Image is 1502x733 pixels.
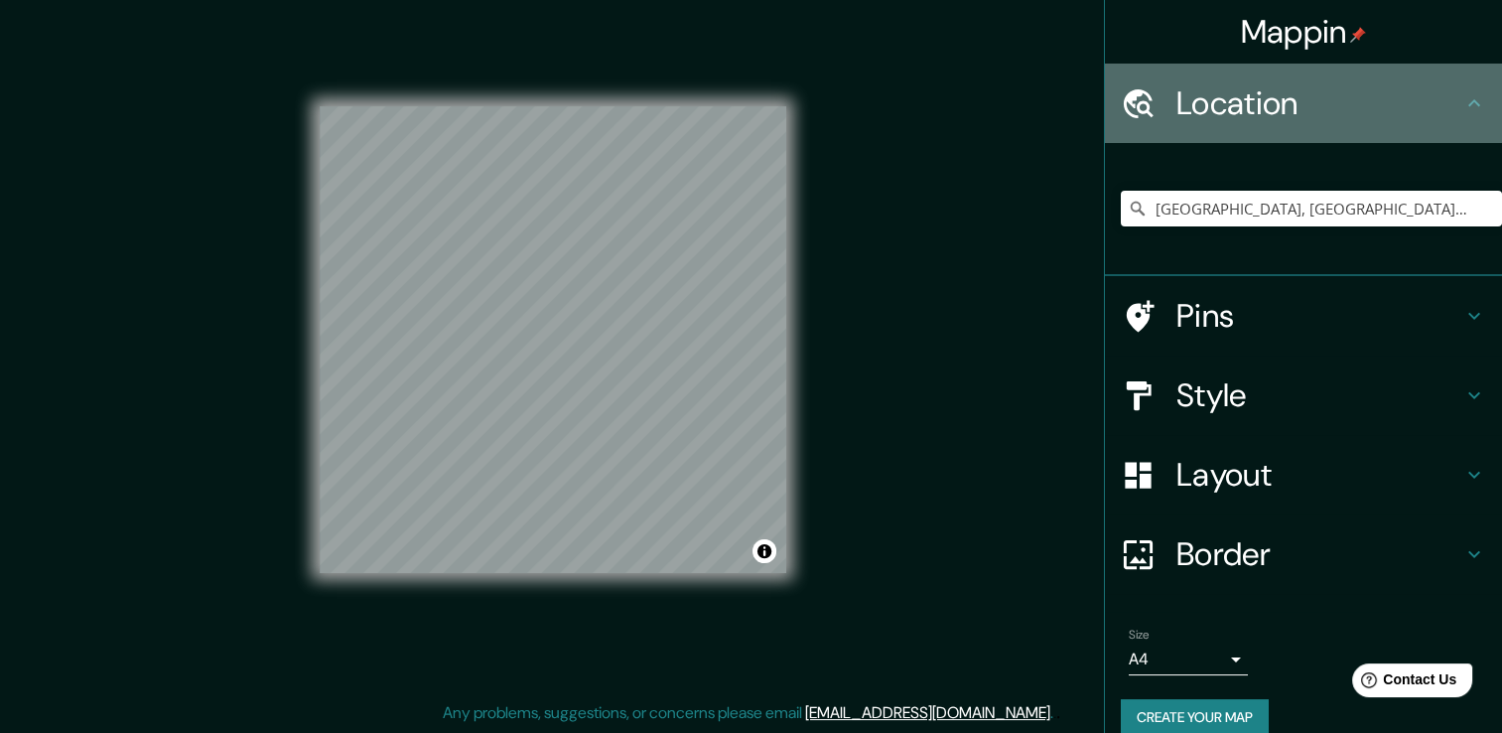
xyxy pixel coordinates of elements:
h4: Location [1176,83,1462,123]
div: Pins [1105,276,1502,356]
div: A4 [1129,644,1248,675]
h4: Layout [1176,455,1462,495]
div: . [1053,701,1056,725]
div: Layout [1105,435,1502,514]
iframe: Help widget launcher [1325,656,1480,711]
p: Any problems, suggestions, or concerns please email . [443,701,1053,725]
div: Location [1105,64,1502,143]
label: Size [1129,627,1150,644]
a: [EMAIL_ADDRESS][DOMAIN_NAME] [805,702,1050,723]
img: pin-icon.png [1350,27,1366,43]
button: Toggle attribution [752,539,776,563]
h4: Pins [1176,296,1462,336]
div: Style [1105,356,1502,435]
h4: Style [1176,375,1462,415]
div: . [1056,701,1060,725]
h4: Border [1176,534,1462,574]
div: Border [1105,514,1502,594]
input: Pick your city or area [1121,191,1502,226]
canvas: Map [320,106,786,573]
h4: Mappin [1241,12,1367,52]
